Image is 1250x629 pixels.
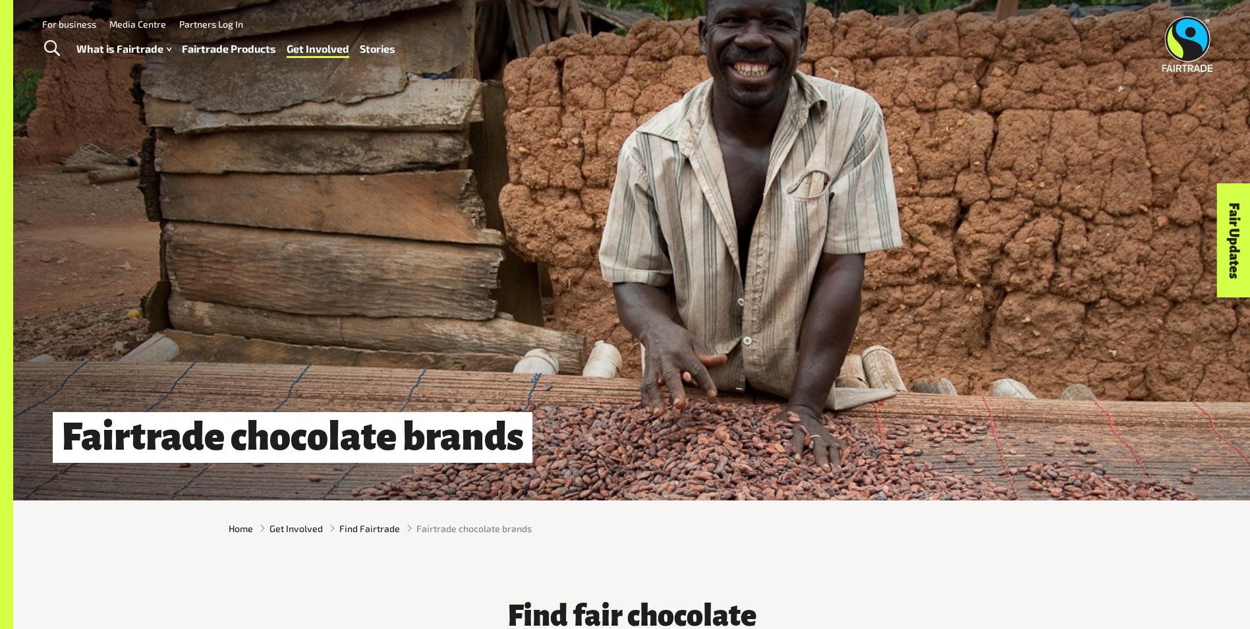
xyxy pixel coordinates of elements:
[42,18,96,30] a: For business
[229,522,253,535] a: Home
[53,412,532,463] h1: Fairtrade chocolate brands
[179,18,243,30] a: Partners Log In
[182,40,276,59] a: Fairtrade Products
[287,40,349,59] a: Get Involved
[109,18,166,30] a: Media Centre
[360,40,395,59] a: Stories
[76,40,171,59] a: What is Fairtrade
[339,522,400,535] a: Find Fairtrade
[416,522,532,535] span: Fairtrade chocolate brands
[36,32,68,65] a: Toggle Search
[270,522,323,535] a: Get Involved
[1162,16,1213,72] img: Fairtrade Australia New Zealand logo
